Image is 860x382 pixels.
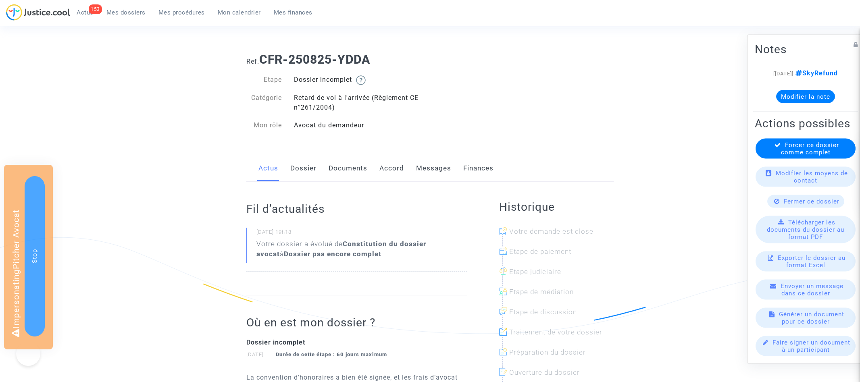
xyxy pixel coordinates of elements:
[246,338,467,347] div: Dossier incomplet
[773,71,793,77] span: [[DATE]]
[793,69,838,77] span: SkyRefund
[16,342,40,366] iframe: Help Scout Beacon - Open
[240,75,288,85] div: Etape
[773,339,850,353] span: Faire signer un document à un participant
[288,75,430,85] div: Dossier incomplet
[89,4,102,14] div: 153
[31,249,38,263] span: Stop
[258,155,278,182] a: Actus
[246,351,387,357] small: [DATE]
[781,141,839,156] span: Forcer ce dossier comme complet
[356,75,366,85] img: help.svg
[288,93,430,112] div: Retard de vol à l'arrivée (Règlement CE n°261/2004)
[240,120,288,130] div: Mon rôle
[284,250,381,258] b: Dossier pas encore complet
[246,58,259,65] span: Ref.
[416,155,451,182] a: Messages
[246,202,467,216] h2: Fil d’actualités
[755,42,856,56] h2: Notes
[288,120,430,130] div: Avocat du demandeur
[767,219,844,241] span: Télécharger les documents du dossier au format PDF
[784,198,839,205] span: Fermer ce dossier
[218,9,261,16] span: Mon calendrier
[256,240,426,258] b: Constitution du dossier avocat
[499,200,614,214] h2: Historique
[463,155,494,182] a: Finances
[259,52,370,66] b: CFR-250825-YDDA
[274,9,312,16] span: Mes finances
[6,4,70,21] img: jc-logo.svg
[290,155,317,182] a: Dossier
[776,90,835,103] button: Modifier la note
[781,282,843,297] span: Envoyer un message dans ce dossier
[100,6,152,19] a: Mes dossiers
[778,254,845,269] span: Exporter le dossier au format Excel
[329,155,367,182] a: Documents
[246,316,467,330] h2: Où en est mon dossier ?
[755,116,856,131] h2: Actions possibles
[211,6,267,19] a: Mon calendrier
[77,9,94,16] span: Actus
[106,9,146,16] span: Mes dossiers
[267,6,319,19] a: Mes finances
[240,93,288,112] div: Catégorie
[152,6,211,19] a: Mes procédures
[779,311,844,325] span: Générer un document pour ce dossier
[379,155,404,182] a: Accord
[509,227,593,235] span: Votre demande est close
[4,165,53,349] div: Impersonating
[70,6,100,19] a: 153Actus
[276,351,387,357] strong: Durée de cette étape : 60 jours maximum
[158,9,205,16] span: Mes procédures
[776,170,848,184] span: Modifier les moyens de contact
[256,228,467,239] small: [DATE] 19h18
[256,239,467,259] div: Votre dossier a évolué de à
[25,176,45,336] button: Stop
